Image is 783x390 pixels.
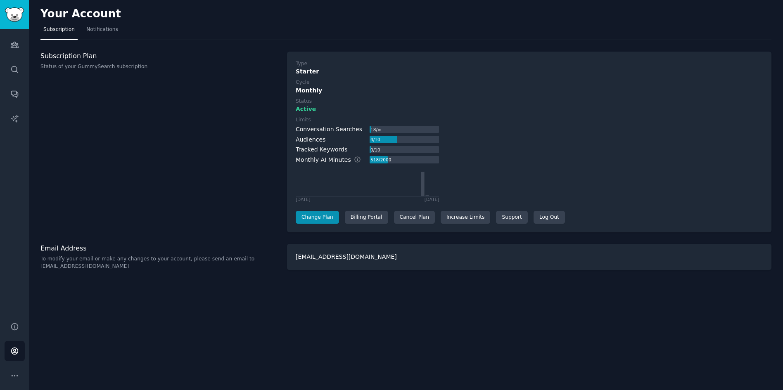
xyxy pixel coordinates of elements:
[40,7,121,21] h2: Your Account
[296,211,339,224] a: Change Plan
[40,63,278,71] p: Status of your GummySearch subscription
[345,211,388,224] div: Billing Portal
[296,135,325,144] div: Audiences
[40,52,278,60] h3: Subscription Plan
[296,125,362,134] div: Conversation Searches
[83,23,121,40] a: Notifications
[296,116,311,124] div: Limits
[534,211,565,224] div: Log Out
[394,211,435,224] div: Cancel Plan
[296,105,316,113] span: Active
[425,196,439,202] div: [DATE]
[296,98,312,105] div: Status
[496,211,527,224] a: Support
[5,7,24,22] img: GummySearch logo
[40,23,78,40] a: Subscription
[296,196,311,202] div: [DATE]
[370,126,382,133] div: 18 / ∞
[287,244,771,270] div: [EMAIL_ADDRESS][DOMAIN_NAME]
[296,67,763,76] div: Starter
[296,60,307,68] div: Type
[40,255,278,270] p: To modify your email or make any changes to your account, please send an email to [EMAIL_ADDRESS]...
[296,145,347,154] div: Tracked Keywords
[296,79,309,86] div: Cycle
[370,156,392,163] div: 518 / 2000
[441,211,491,224] a: Increase Limits
[296,86,763,95] div: Monthly
[40,244,278,253] h3: Email Address
[370,146,381,154] div: 0 / 10
[296,156,370,164] div: Monthly AI Minutes
[43,26,75,33] span: Subscription
[370,136,381,143] div: 4 / 10
[86,26,118,33] span: Notifications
